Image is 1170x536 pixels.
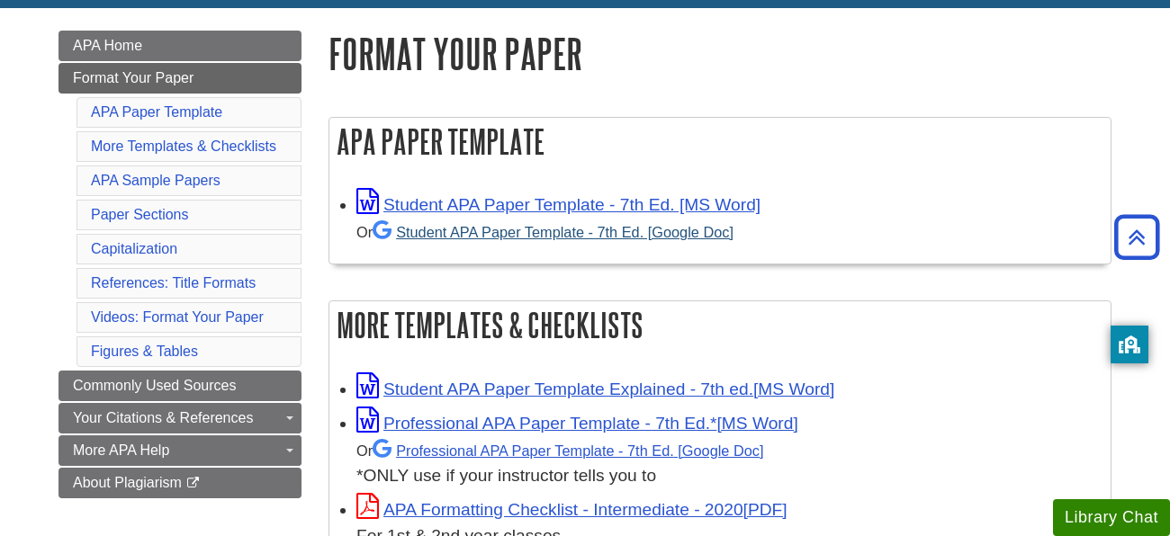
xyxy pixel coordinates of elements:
a: Your Citations & References [58,403,301,433]
div: *ONLY use if your instructor tells you to [356,437,1102,490]
a: Link opens in new window [356,500,787,519]
h2: APA Paper Template [329,118,1111,165]
button: Library Chat [1053,499,1170,536]
a: References: Title Formats [91,275,256,290]
span: Format Your Paper [73,70,193,85]
small: Or [356,224,733,240]
a: APA Paper Template [91,104,222,120]
a: Student APA Paper Template - 7th Ed. [Google Doc] [373,224,733,240]
small: Or [356,442,763,459]
a: Professional APA Paper Template - 7th Ed. [373,442,763,459]
a: Format Your Paper [58,63,301,94]
span: Commonly Used Sources [73,378,236,393]
a: About Plagiarism [58,468,301,498]
a: Link opens in new window [356,195,760,214]
span: Your Citations & References [73,410,253,425]
a: Paper Sections [91,207,189,222]
span: About Plagiarism [73,475,182,490]
a: APA Home [58,31,301,61]
a: More Templates & Checklists [91,138,276,154]
a: Videos: Format Your Paper [91,309,264,325]
a: More APA Help [58,435,301,466]
div: Guide Page Menu [58,31,301,498]
a: Commonly Used Sources [58,371,301,401]
h2: More Templates & Checklists [329,301,1111,349]
button: privacy banner [1111,326,1148,363]
span: APA Home [73,38,142,53]
a: APA Sample Papers [91,173,220,188]
a: Back to Top [1108,225,1165,249]
h1: Format Your Paper [328,31,1111,76]
a: Figures & Tables [91,344,198,359]
a: Capitalization [91,241,177,256]
a: Link opens in new window [356,380,834,398]
a: Link opens in new window [356,414,798,433]
span: More APA Help [73,442,169,458]
i: This link opens in a new window [185,478,201,489]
